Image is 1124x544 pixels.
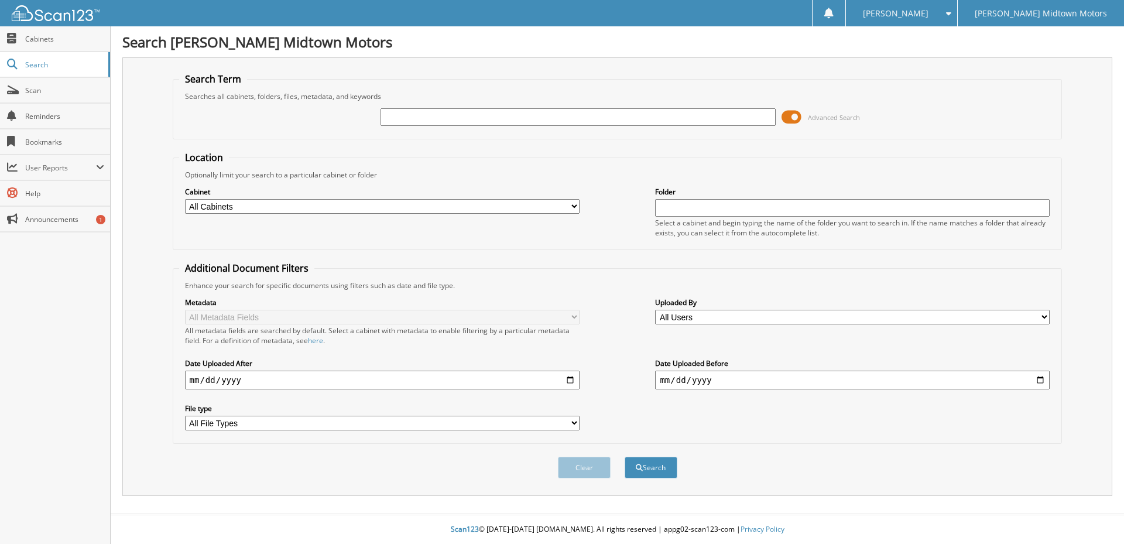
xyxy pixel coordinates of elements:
[25,85,104,95] span: Scan
[179,91,1056,101] div: Searches all cabinets, folders, files, metadata, and keywords
[451,524,479,534] span: Scan123
[185,358,580,368] label: Date Uploaded After
[625,457,677,478] button: Search
[25,111,104,121] span: Reminders
[96,215,105,224] div: 1
[179,151,229,164] legend: Location
[655,358,1050,368] label: Date Uploaded Before
[558,457,611,478] button: Clear
[185,326,580,345] div: All metadata fields are searched by default. Select a cabinet with metadata to enable filtering b...
[975,10,1107,17] span: [PERSON_NAME] Midtown Motors
[655,297,1050,307] label: Uploaded By
[12,5,100,21] img: scan123-logo-white.svg
[25,34,104,44] span: Cabinets
[179,280,1056,290] div: Enhance your search for specific documents using filters such as date and file type.
[111,515,1124,544] div: © [DATE]-[DATE] [DOMAIN_NAME]. All rights reserved | appg02-scan123-com |
[185,371,580,389] input: start
[179,73,247,85] legend: Search Term
[741,524,784,534] a: Privacy Policy
[25,137,104,147] span: Bookmarks
[25,189,104,199] span: Help
[179,170,1056,180] div: Optionally limit your search to a particular cabinet or folder
[185,297,580,307] label: Metadata
[25,163,96,173] span: User Reports
[655,187,1050,197] label: Folder
[122,32,1112,52] h1: Search [PERSON_NAME] Midtown Motors
[25,60,102,70] span: Search
[185,187,580,197] label: Cabinet
[863,10,928,17] span: [PERSON_NAME]
[308,336,323,345] a: here
[179,262,314,275] legend: Additional Document Filters
[25,214,104,224] span: Announcements
[808,113,860,122] span: Advanced Search
[655,371,1050,389] input: end
[655,218,1050,238] div: Select a cabinet and begin typing the name of the folder you want to search in. If the name match...
[185,403,580,413] label: File type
